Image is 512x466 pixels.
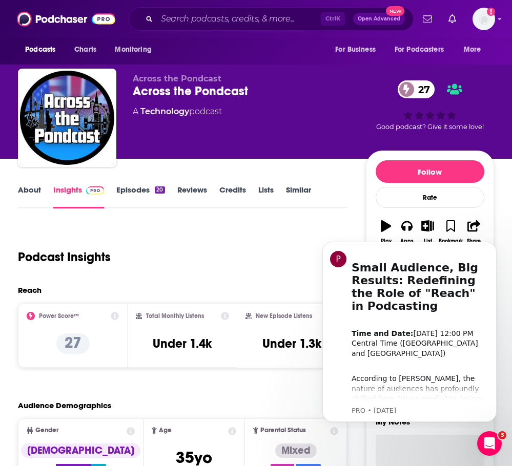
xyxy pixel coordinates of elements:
[353,13,405,25] button: Open AdvancedNew
[18,285,42,295] h2: Reach
[417,214,438,250] button: List
[498,431,506,439] span: 3
[53,185,104,208] a: InsightsPodchaser Pro
[18,40,69,59] button: open menu
[260,427,306,434] span: Parental Status
[321,12,345,26] span: Ctrl K
[376,160,484,183] button: Follow
[21,443,140,458] div: [DEMOGRAPHIC_DATA]
[262,336,321,351] h3: Under 1.3k
[86,186,104,195] img: Podchaser Pro
[20,71,114,165] img: Across the Pondcast
[155,186,165,194] div: 20
[366,74,494,137] div: 27Good podcast? Give it some love!
[307,232,512,428] iframe: Intercom notifications message
[358,16,400,22] span: Open Advanced
[129,7,414,31] div: Search podcasts, credits, & more...
[146,312,204,320] h2: Total Monthly Listens
[157,11,321,27] input: Search podcasts, credits, & more...
[376,187,484,208] div: Rate
[457,40,494,59] button: open menu
[386,6,404,16] span: New
[74,43,96,57] span: Charts
[376,123,484,131] span: Good podcast? Give it some love!
[17,9,115,29] img: Podchaser - Follow, Share and Rate Podcasts
[473,8,495,30] img: User Profile
[328,40,388,59] button: open menu
[258,185,274,208] a: Lists
[408,80,435,98] span: 27
[464,43,481,57] span: More
[153,336,212,351] h3: Under 1.4k
[115,43,151,57] span: Monitoring
[18,400,111,410] h2: Audience Demographics
[388,40,459,59] button: open menu
[56,333,90,354] p: 27
[18,249,111,265] h1: Podcast Insights
[438,214,463,250] button: Bookmark
[477,431,502,456] iframe: Intercom live chat
[35,427,58,434] span: Gender
[133,105,222,118] div: A podcast
[18,185,41,208] a: About
[473,8,495,30] span: Logged in as LoriBecker
[376,214,397,250] button: Play
[398,80,435,98] a: 27
[487,8,495,16] svg: Add a profile image
[133,74,221,83] span: Across the Pondcast
[397,214,418,250] button: Apps
[463,214,484,250] button: Share
[275,443,317,458] div: Mixed
[116,185,165,208] a: Episodes20
[444,10,460,28] a: Show notifications dropdown
[256,312,312,320] h2: New Episode Listens
[140,107,189,116] a: Technology
[108,40,165,59] button: open menu
[473,8,495,30] button: Show profile menu
[219,185,246,208] a: Credits
[335,43,376,57] span: For Business
[25,43,55,57] span: Podcasts
[39,312,79,320] h2: Power Score™
[395,43,444,57] span: For Podcasters
[159,427,172,434] span: Age
[286,185,311,208] a: Similar
[419,10,436,28] a: Show notifications dropdown
[68,40,103,59] a: Charts
[177,185,207,208] a: Reviews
